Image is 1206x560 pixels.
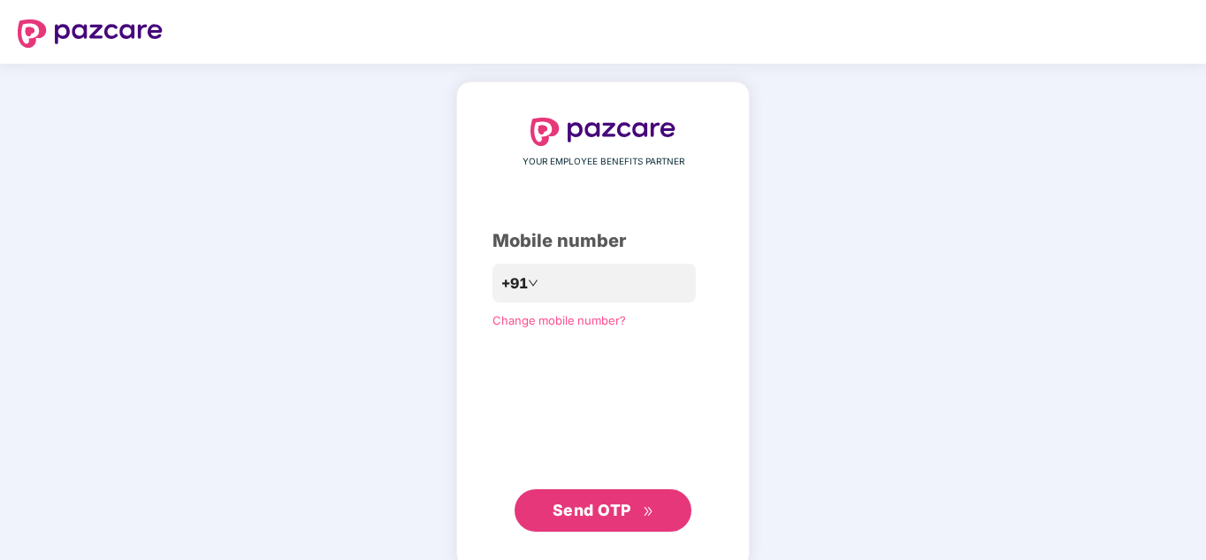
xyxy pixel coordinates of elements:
[18,19,163,48] img: logo
[528,278,538,288] span: down
[643,506,654,518] span: double-right
[523,155,684,169] span: YOUR EMPLOYEE BENEFITS PARTNER
[492,313,626,327] a: Change mobile number?
[553,501,631,519] span: Send OTP
[515,489,691,532] button: Send OTPdouble-right
[530,118,676,146] img: logo
[501,272,528,295] span: +91
[492,227,714,255] div: Mobile number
